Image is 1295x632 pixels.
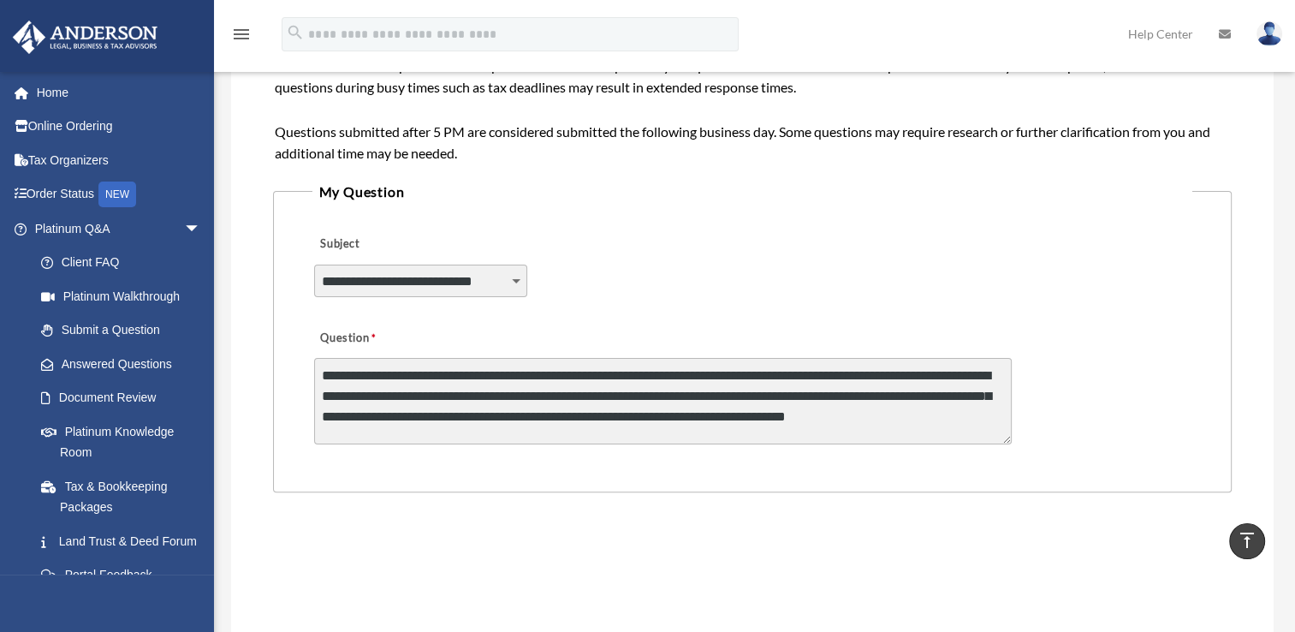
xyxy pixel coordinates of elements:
[184,212,218,247] span: arrow_drop_down
[24,347,227,381] a: Answered Questions
[24,414,227,469] a: Platinum Knowledge Room
[286,23,305,42] i: search
[24,469,227,524] a: Tax & Bookkeeping Packages
[1237,530,1257,551] i: vertical_align_top
[24,381,227,415] a: Document Review
[1229,523,1265,559] a: vertical_align_top
[24,558,227,593] a: Portal Feedback
[12,110,227,144] a: Online Ordering
[12,177,227,212] a: Order StatusNEW
[278,546,538,612] iframe: reCAPTCHA
[231,30,252,45] a: menu
[1256,21,1282,46] img: User Pic
[24,313,218,348] a: Submit a Question
[24,246,227,280] a: Client FAQ
[12,143,227,177] a: Tax Organizers
[8,21,163,54] img: Anderson Advisors Platinum Portal
[12,75,227,110] a: Home
[24,279,227,313] a: Platinum Walkthrough
[314,233,477,257] label: Subject
[98,182,136,207] div: NEW
[12,212,227,246] a: Platinum Q&Aarrow_drop_down
[24,524,227,558] a: Land Trust & Deed Forum
[314,326,447,350] label: Question
[231,24,252,45] i: menu
[312,180,1193,204] legend: My Question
